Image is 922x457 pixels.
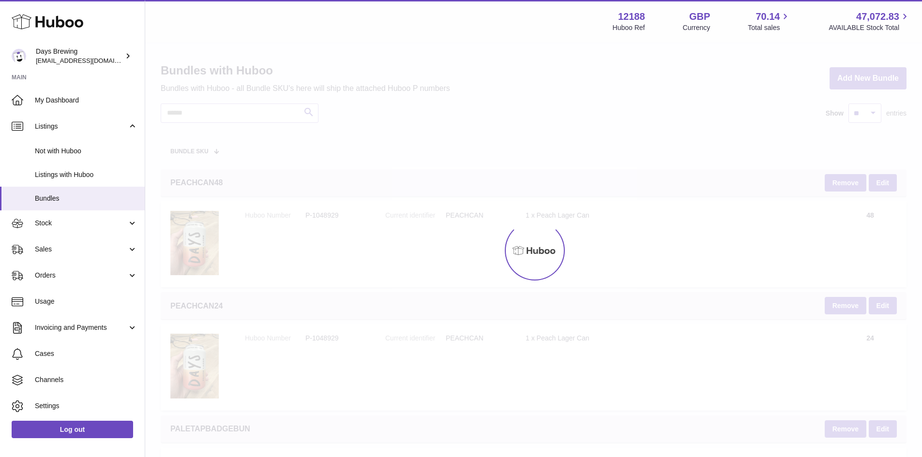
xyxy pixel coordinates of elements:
div: Days Brewing [36,47,123,65]
span: Channels [35,375,137,384]
span: Usage [35,297,137,306]
img: internalAdmin-12188@internal.huboo.com [12,49,26,63]
span: Total sales [748,23,791,32]
strong: GBP [689,10,710,23]
a: 47,072.83 AVAILABLE Stock Total [829,10,910,32]
span: Invoicing and Payments [35,323,127,332]
span: Bundles [35,194,137,203]
span: Cases [35,349,137,358]
a: Log out [12,421,133,438]
span: AVAILABLE Stock Total [829,23,910,32]
div: Currency [683,23,710,32]
span: Orders [35,271,127,280]
div: Huboo Ref [613,23,645,32]
span: Listings [35,122,127,131]
span: Stock [35,219,127,228]
span: Settings [35,401,137,411]
span: 47,072.83 [856,10,899,23]
span: Listings with Huboo [35,170,137,179]
span: [EMAIL_ADDRESS][DOMAIN_NAME] [36,57,142,64]
a: 70.14 Total sales [748,10,791,32]
span: My Dashboard [35,96,137,105]
span: Not with Huboo [35,147,137,156]
strong: 12188 [618,10,645,23]
span: 70.14 [756,10,780,23]
span: Sales [35,245,127,254]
